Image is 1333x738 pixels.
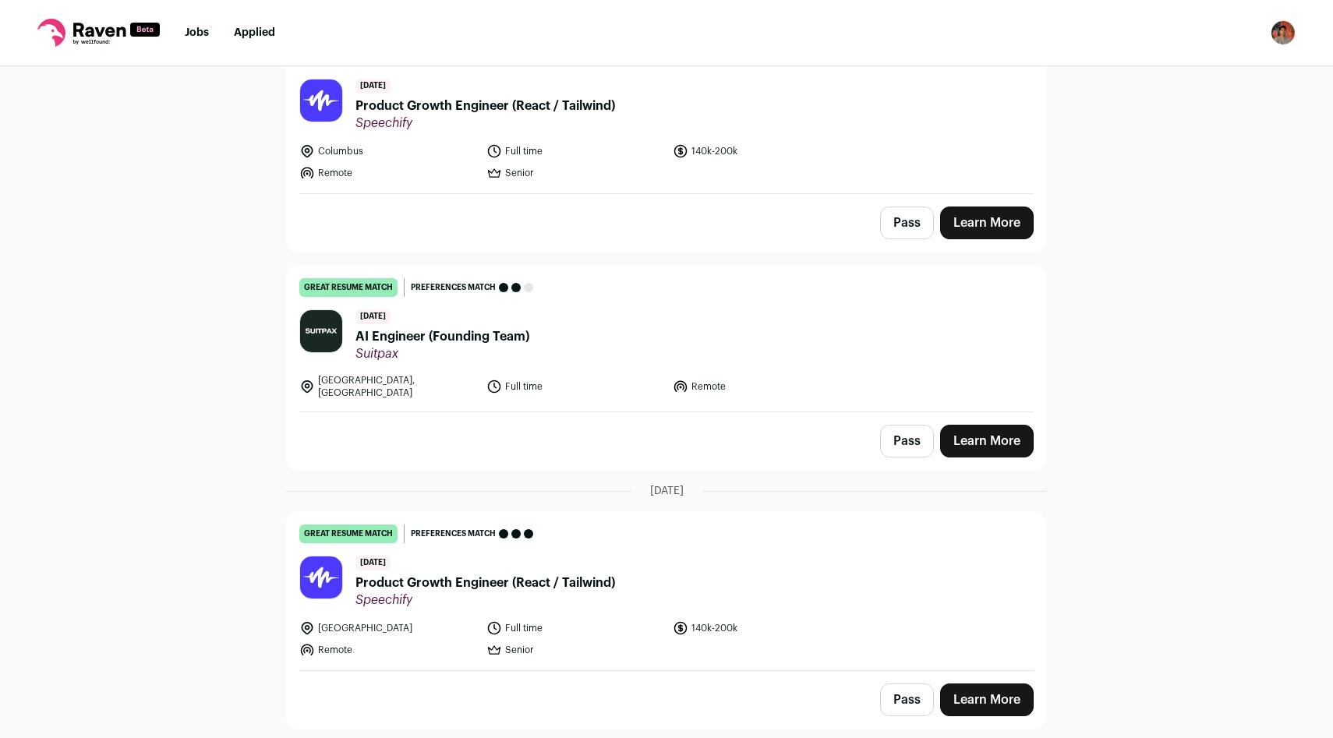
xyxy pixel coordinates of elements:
[673,620,850,636] li: 140k-200k
[299,143,477,159] li: Columbus
[411,280,496,295] span: Preferences match
[355,327,529,346] span: AI Engineer (Founding Team)
[940,683,1034,716] a: Learn More
[880,207,934,239] button: Pass
[287,512,1046,670] a: great resume match Preferences match [DATE] Product Growth Engineer (React / Tailwind) Speechify ...
[355,97,615,115] span: Product Growth Engineer (React / Tailwind)
[355,574,615,592] span: Product Growth Engineer (React / Tailwind)
[185,27,209,38] a: Jobs
[486,165,664,181] li: Senior
[299,524,398,543] div: great resume match
[299,278,398,297] div: great resume match
[299,620,477,636] li: [GEOGRAPHIC_DATA]
[940,207,1034,239] a: Learn More
[650,483,684,499] span: [DATE]
[299,374,477,399] li: [GEOGRAPHIC_DATA], [GEOGRAPHIC_DATA]
[673,143,850,159] li: 140k-200k
[880,683,934,716] button: Pass
[300,556,342,599] img: 59b05ed76c69f6ff723abab124283dfa738d80037756823f9fc9e3f42b66bce3.jpg
[234,27,275,38] a: Applied
[355,115,615,131] span: Speechify
[880,425,934,457] button: Pass
[355,346,529,362] span: Suitpax
[673,374,850,399] li: Remote
[300,79,342,122] img: 59b05ed76c69f6ff723abab124283dfa738d80037756823f9fc9e3f42b66bce3.jpg
[486,374,664,399] li: Full time
[287,266,1046,411] a: great resume match Preferences match [DATE] AI Engineer (Founding Team) Suitpax [GEOGRAPHIC_DATA]...
[355,309,391,324] span: [DATE]
[486,642,664,658] li: Senior
[940,425,1034,457] a: Learn More
[1271,20,1296,45] button: Open dropdown
[1271,20,1296,45] img: 1438337-medium_jpg
[355,556,391,570] span: [DATE]
[355,592,615,608] span: Speechify
[287,35,1046,193] a: great resume match Preferences match [DATE] Product Growth Engineer (React / Tailwind) Speechify ...
[299,165,477,181] li: Remote
[355,79,391,94] span: [DATE]
[486,620,664,636] li: Full time
[300,310,342,352] img: a1a5356023e353bb7c04c60845729e709c0f5720c5600558ca12408dbecefc4e.jpg
[486,143,664,159] li: Full time
[411,526,496,542] span: Preferences match
[299,642,477,658] li: Remote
